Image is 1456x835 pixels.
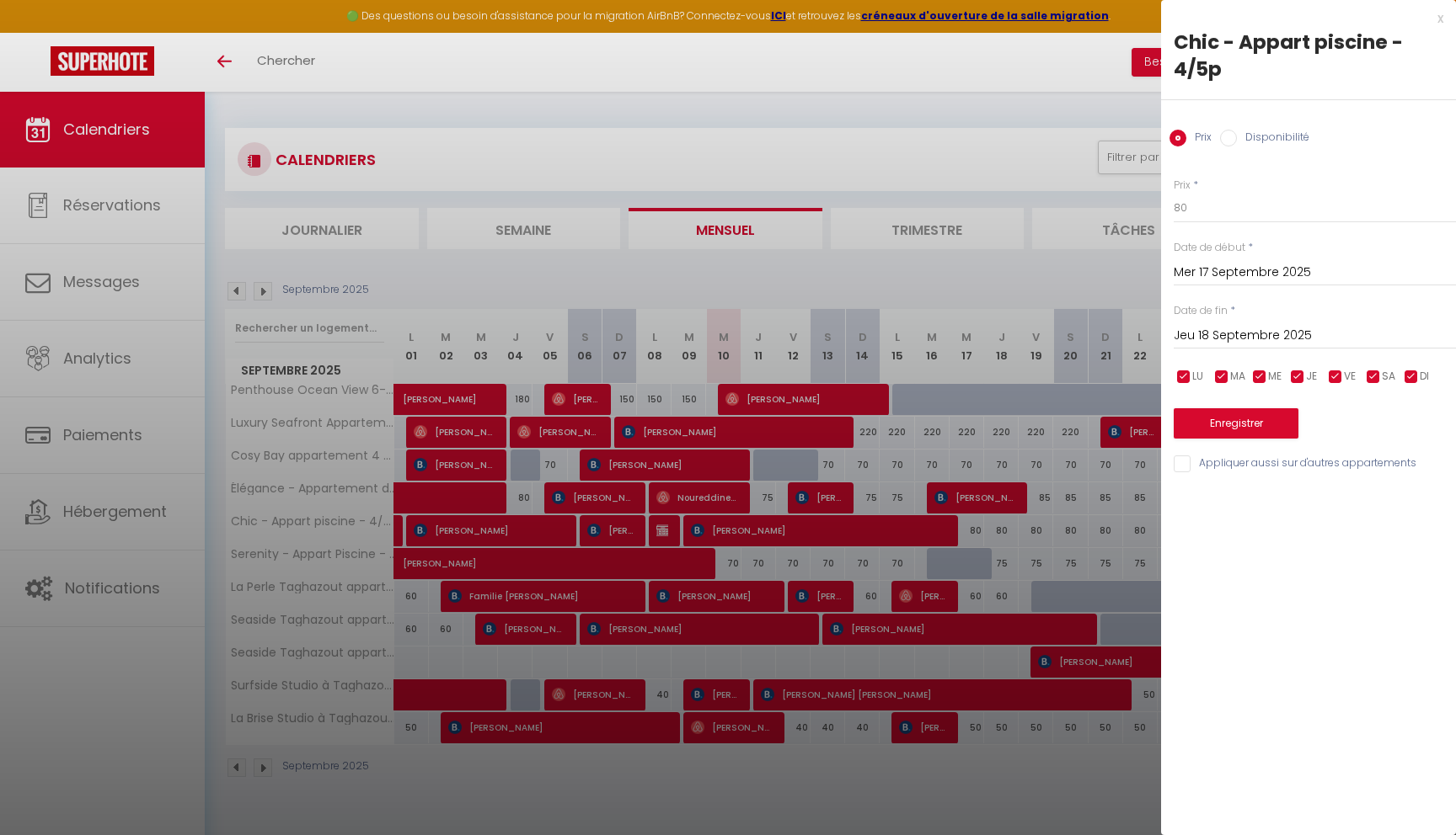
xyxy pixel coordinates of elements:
[1174,303,1228,319] label: Date de fin
[1306,369,1317,385] span: JE
[1186,130,1212,148] label: Prix
[1268,369,1282,385] span: ME
[1174,178,1191,194] label: Prix
[1344,369,1356,385] span: VE
[13,7,64,57] button: Ouvrir le widget de chat LiveChat
[1174,240,1245,256] label: Date de début
[1192,369,1203,385] span: LU
[1230,369,1245,385] span: MA
[1174,408,1298,439] button: Enregistrer
[1161,8,1443,29] div: x
[1237,130,1309,148] label: Disponibilité
[1174,29,1443,82] div: Chic - Appart piscine - 4/5p
[1382,369,1395,385] span: SA
[1384,759,1443,822] iframe: Chat
[1420,369,1429,385] span: DI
